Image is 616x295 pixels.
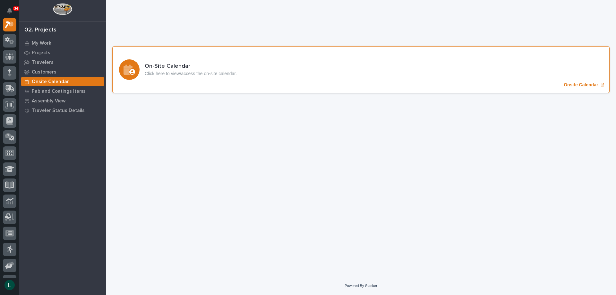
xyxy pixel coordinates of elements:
[3,278,16,292] button: users-avatar
[32,79,69,85] p: Onsite Calendar
[53,3,72,15] img: Workspace Logo
[32,60,54,65] p: Travelers
[32,69,56,75] p: Customers
[32,89,86,94] p: Fab and Coatings Items
[145,71,237,76] p: Click here to view/access the on-site calendar.
[32,40,51,46] p: My Work
[19,96,106,106] a: Assembly View
[14,6,18,11] p: 34
[345,284,377,288] a: Powered By Stacker
[19,38,106,48] a: My Work
[145,63,237,70] h3: On-Site Calendar
[19,77,106,86] a: Onsite Calendar
[19,67,106,77] a: Customers
[32,50,50,56] p: Projects
[564,82,598,88] p: Onsite Calendar
[32,98,65,104] p: Assembly View
[3,4,16,17] button: Notifications
[19,86,106,96] a: Fab and Coatings Items
[24,27,56,34] div: 02. Projects
[19,57,106,67] a: Travelers
[32,108,85,114] p: Traveler Status Details
[112,46,610,93] a: Onsite Calendar
[19,106,106,115] a: Traveler Status Details
[8,8,16,18] div: Notifications34
[19,48,106,57] a: Projects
